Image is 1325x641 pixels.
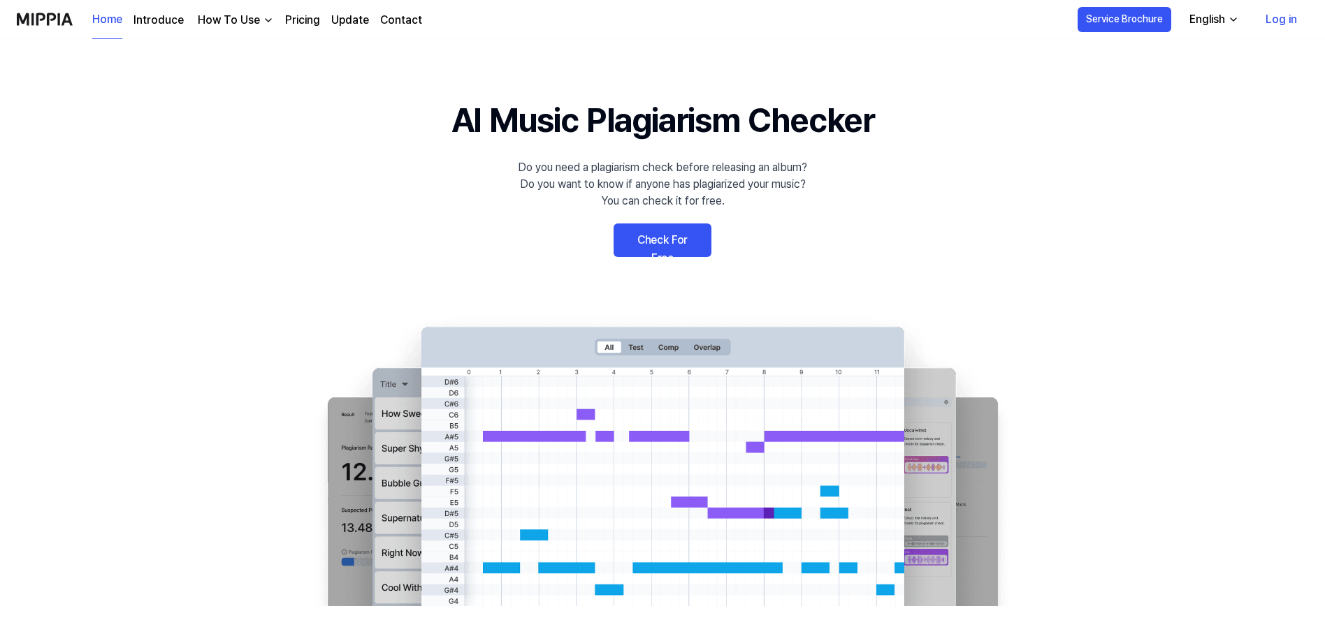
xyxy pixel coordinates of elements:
[518,159,807,209] div: Do you need a plagiarism check before releasing an album? Do you want to know if anyone has plagi...
[299,313,1026,606] img: main Image
[380,12,422,29] a: Contact
[263,15,274,26] img: down
[195,12,274,29] button: How To Use
[1187,11,1228,28] div: English
[1078,7,1171,32] button: Service Brochure
[614,223,711,257] a: Check For Free
[1178,6,1247,34] button: English
[92,1,122,39] a: Home
[285,12,320,29] a: Pricing
[195,12,263,29] div: How To Use
[331,12,369,29] a: Update
[451,95,874,145] h1: AI Music Plagiarism Checker
[133,12,184,29] a: Introduce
